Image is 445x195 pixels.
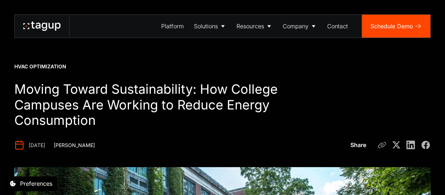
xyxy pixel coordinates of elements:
h1: Moving Toward Sustainability: How College Campuses Are Working to Reduce Energy Consumption [14,82,299,129]
div: [PERSON_NAME] [54,142,95,149]
div: Platform [161,22,184,30]
div: Resources [236,22,264,30]
a: Platform [156,15,189,38]
div: Share [350,141,366,149]
a: Schedule Demo [362,15,430,38]
div: Schedule Demo [370,22,413,30]
a: Resources [231,15,278,38]
div: HVAC Optimization [14,63,66,70]
div: Preferences [20,179,52,188]
div: [DATE] [29,142,45,149]
a: Solutions [189,15,231,38]
div: Solutions [194,22,218,30]
a: Contact [322,15,353,38]
a: Company [278,15,322,38]
div: Company [283,22,308,30]
div: Contact [327,22,348,30]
